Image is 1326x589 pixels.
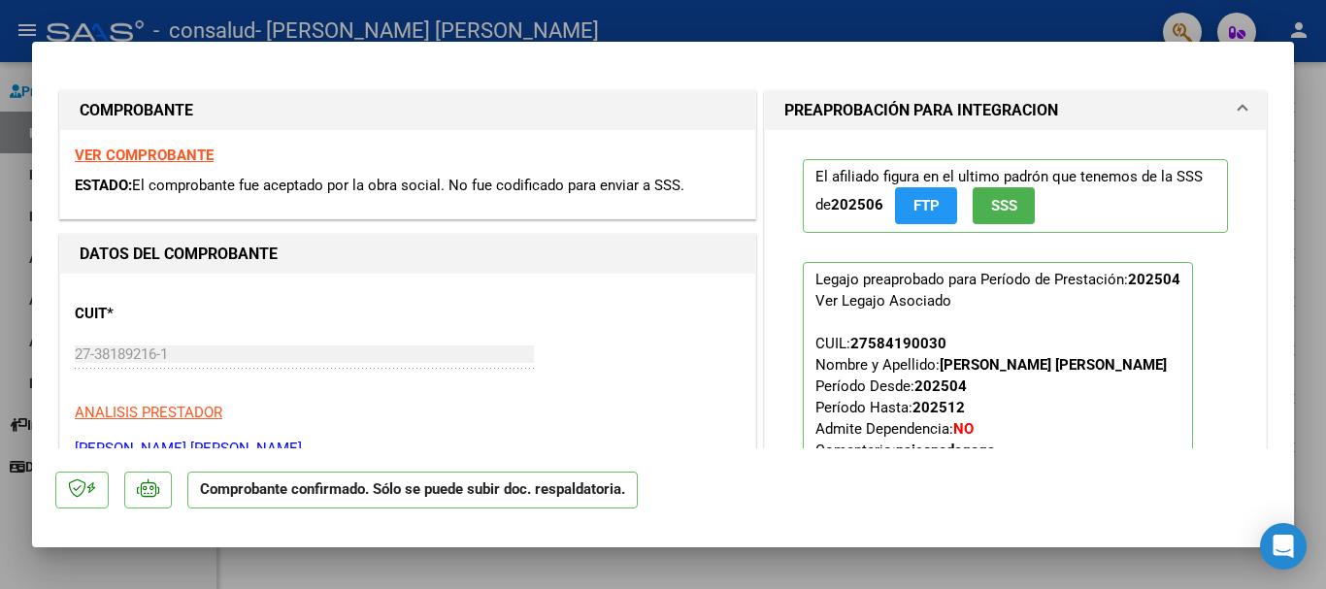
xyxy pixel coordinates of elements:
[815,290,951,311] div: Ver Legajo Asociado
[80,101,193,119] strong: COMPROBANTE
[75,438,741,460] p: [PERSON_NAME] [PERSON_NAME]
[75,303,275,325] p: CUIT
[914,377,967,395] strong: 202504
[913,198,940,215] span: FTP
[895,187,957,223] button: FTP
[803,262,1193,470] p: Legajo preaprobado para Período de Prestación:
[973,187,1035,223] button: SSS
[912,399,965,416] strong: 202512
[1128,271,1180,288] strong: 202504
[831,196,883,213] strong: 202506
[75,147,214,164] a: VER COMPROBANTE
[80,245,278,263] strong: DATOS DEL COMPROBANTE
[896,442,995,459] strong: psicopedagoga
[187,472,638,509] p: Comprobante confirmado. Sólo se puede subir doc. respaldatoria.
[815,442,995,459] span: Comentario:
[784,99,1058,122] h1: PREAPROBACIÓN PARA INTEGRACION
[803,159,1228,232] p: El afiliado figura en el ultimo padrón que tenemos de la SSS de
[953,420,974,438] strong: NO
[75,404,222,421] span: ANALISIS PRESTADOR
[1260,523,1307,570] div: Open Intercom Messenger
[815,335,1167,459] span: CUIL: Nombre y Apellido: Período Desde: Período Hasta: Admite Dependencia:
[132,177,684,194] span: El comprobante fue aceptado por la obra social. No fue codificado para enviar a SSS.
[75,177,132,194] span: ESTADO:
[940,356,1167,374] strong: [PERSON_NAME] [PERSON_NAME]
[850,333,946,354] div: 27584190030
[991,198,1017,215] span: SSS
[765,130,1266,513] div: PREAPROBACIÓN PARA INTEGRACION
[765,91,1266,130] mat-expansion-panel-header: PREAPROBACIÓN PARA INTEGRACION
